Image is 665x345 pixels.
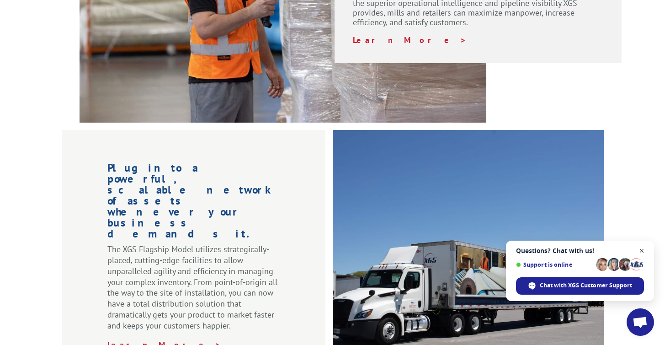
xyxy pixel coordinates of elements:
[353,35,467,45] a: Learn More >
[540,281,632,290] span: Chat with XGS Customer Support
[107,162,280,244] h1: Plug into a powerful, scalable network of assets whenever your business demands it.
[516,277,644,295] span: Chat with XGS Customer Support
[107,244,280,339] p: The XGS Flagship Model utilizes strategically-placed, cutting-edge facilities to allow unparallel...
[516,261,593,268] span: Support is online
[516,247,644,254] span: Questions? Chat with us!
[627,308,654,336] a: Open chat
